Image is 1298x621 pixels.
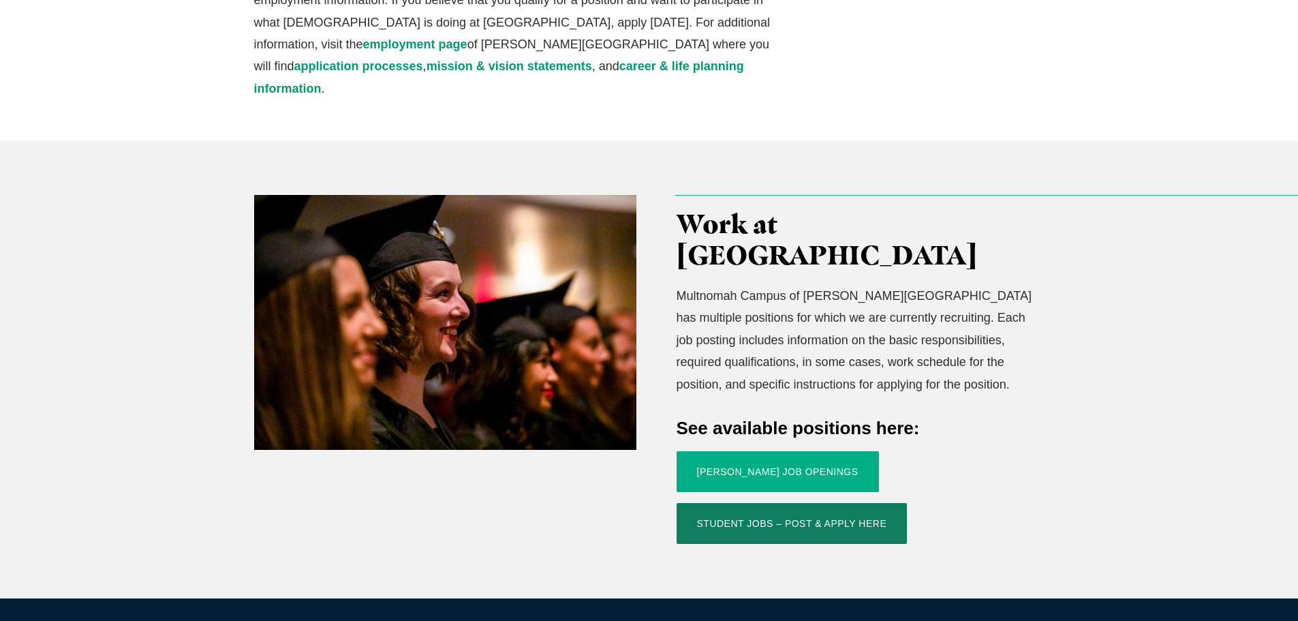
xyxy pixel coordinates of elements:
[677,285,1045,395] p: Multnomah Campus of [PERSON_NAME][GEOGRAPHIC_DATA] has multiple positions for which we are curren...
[254,59,744,95] a: career & life planning information
[677,416,1045,440] h4: See available positions here:
[363,37,467,51] a: employment page
[294,59,423,73] a: application processes
[677,451,879,492] a: [PERSON_NAME] Job Openings
[677,209,1045,271] h3: Work at [GEOGRAPHIC_DATA]
[677,503,908,544] a: Student Jobs – Post & Apply Here
[254,195,636,450] img: Registrar_2019_12_13_Graduation-49-2
[427,59,592,73] a: mission & vision statements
